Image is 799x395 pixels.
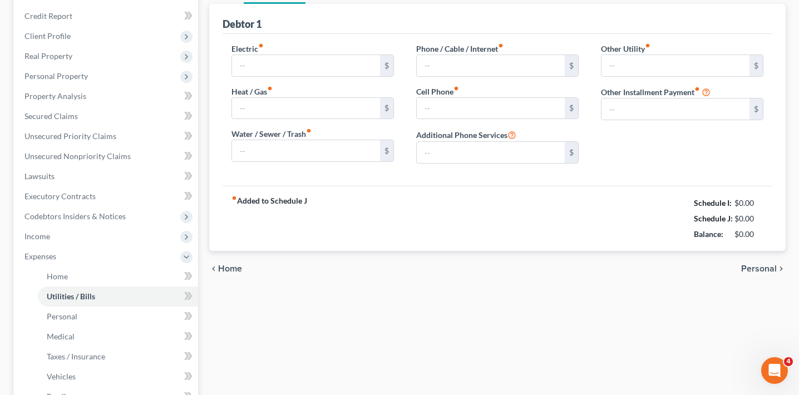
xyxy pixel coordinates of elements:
[24,51,72,61] span: Real Property
[694,214,733,223] strong: Schedule J:
[565,98,578,119] div: $
[38,347,198,367] a: Taxes / Insurance
[565,55,578,76] div: $
[223,17,262,31] div: Debtor 1
[601,86,700,98] label: Other Installment Payment
[24,191,96,201] span: Executory Contracts
[734,213,764,224] div: $0.00
[694,198,732,208] strong: Schedule I:
[24,151,131,161] span: Unsecured Nonpriority Claims
[741,264,786,273] button: Personal chevron_right
[645,43,650,48] i: fiber_manual_record
[47,372,76,381] span: Vehicles
[417,55,565,76] input: --
[24,251,56,261] span: Expenses
[416,128,516,141] label: Additional Phone Services
[417,98,565,119] input: --
[24,91,86,101] span: Property Analysis
[416,86,459,97] label: Cell Phone
[16,146,198,166] a: Unsecured Nonpriority Claims
[380,98,393,119] div: $
[601,43,650,55] label: Other Utility
[417,142,565,163] input: --
[47,312,77,321] span: Personal
[24,231,50,241] span: Income
[24,11,72,21] span: Credit Report
[734,197,764,209] div: $0.00
[380,55,393,76] div: $
[498,43,504,48] i: fiber_manual_record
[218,264,242,273] span: Home
[47,271,68,281] span: Home
[16,126,198,146] a: Unsecured Priority Claims
[267,86,273,91] i: fiber_manual_record
[231,128,312,140] label: Water / Sewer / Trash
[749,98,763,120] div: $
[16,6,198,26] a: Credit Report
[38,327,198,347] a: Medical
[453,86,459,91] i: fiber_manual_record
[784,357,793,366] span: 4
[24,71,88,81] span: Personal Property
[16,86,198,106] a: Property Analysis
[232,140,380,161] input: --
[38,266,198,287] a: Home
[416,43,504,55] label: Phone / Cable / Internet
[601,55,749,76] input: --
[306,128,312,134] i: fiber_manual_record
[38,307,198,327] a: Personal
[231,195,307,242] strong: Added to Schedule J
[38,287,198,307] a: Utilities / Bills
[16,106,198,126] a: Secured Claims
[232,55,380,76] input: --
[761,357,788,384] iframe: Intercom live chat
[24,131,116,141] span: Unsecured Priority Claims
[231,86,273,97] label: Heat / Gas
[694,229,723,239] strong: Balance:
[777,264,786,273] i: chevron_right
[232,98,380,119] input: --
[16,186,198,206] a: Executory Contracts
[380,140,393,161] div: $
[47,332,75,341] span: Medical
[38,367,198,387] a: Vehicles
[694,86,700,92] i: fiber_manual_record
[231,43,264,55] label: Electric
[749,55,763,76] div: $
[231,195,237,201] i: fiber_manual_record
[601,98,749,120] input: --
[209,264,218,273] i: chevron_left
[24,171,55,181] span: Lawsuits
[24,111,78,121] span: Secured Claims
[24,211,126,221] span: Codebtors Insiders & Notices
[258,43,264,48] i: fiber_manual_record
[565,142,578,163] div: $
[24,31,71,41] span: Client Profile
[741,264,777,273] span: Personal
[209,264,242,273] button: chevron_left Home
[47,352,105,361] span: Taxes / Insurance
[734,229,764,240] div: $0.00
[16,166,198,186] a: Lawsuits
[47,292,95,301] span: Utilities / Bills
